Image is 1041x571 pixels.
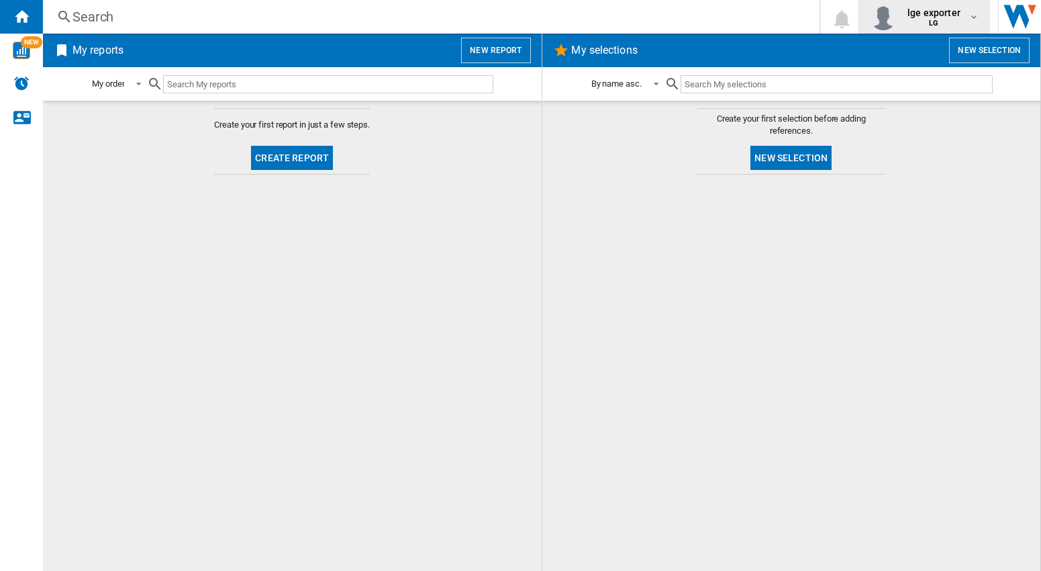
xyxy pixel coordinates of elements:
[697,113,885,137] span: Create your first selection before adding references.
[750,146,832,170] button: New selection
[251,146,333,170] button: Create report
[591,79,642,89] div: By name asc.
[13,42,30,59] img: wise-card.svg
[870,3,897,30] img: profile.jpg
[907,6,960,19] span: lge exporter
[461,38,530,63] button: New report
[13,75,30,91] img: alerts-logo.svg
[92,79,124,89] div: My order
[569,38,640,63] h2: My selections
[21,36,42,48] span: NEW
[929,19,938,28] b: LG
[70,38,126,63] h2: My reports
[949,38,1030,63] button: New selection
[214,119,370,131] span: Create your first report in just a few steps.
[163,75,493,93] input: Search My reports
[681,75,993,93] input: Search My selections
[72,7,785,26] div: Search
